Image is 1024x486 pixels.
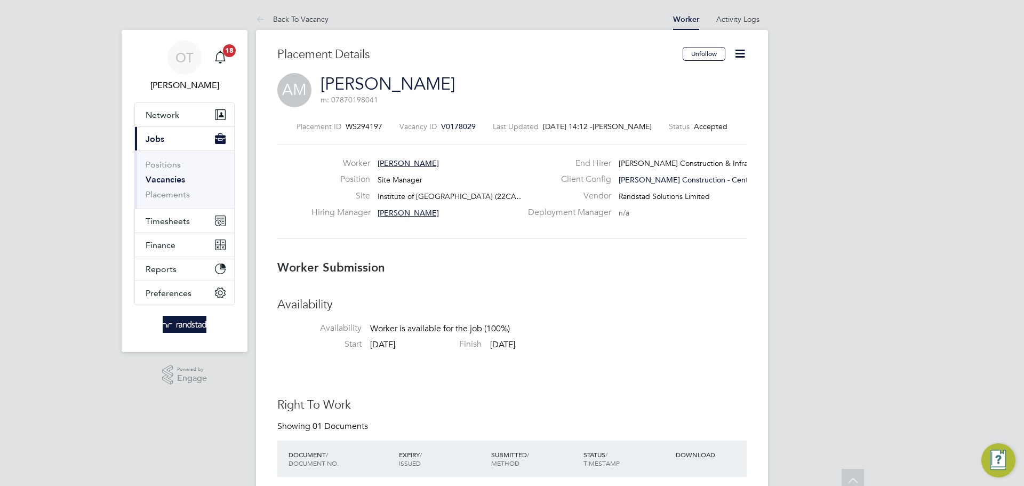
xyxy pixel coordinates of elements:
[146,110,179,120] span: Network
[135,257,234,281] button: Reports
[177,365,207,374] span: Powered by
[420,450,422,459] span: /
[378,192,524,201] span: Institute of [GEOGRAPHIC_DATA] (22CA…
[543,122,593,131] span: [DATE] 14:12 -
[277,297,747,313] h3: Availability
[311,207,370,218] label: Hiring Manager
[522,190,611,202] label: Vendor
[289,459,339,467] span: DOCUMENT NO.
[619,175,756,185] span: [PERSON_NAME] Construction - Central
[135,103,234,126] button: Network
[619,192,710,201] span: Randstad Solutions Limited
[146,189,190,200] a: Placements
[522,158,611,169] label: End Hirer
[311,174,370,185] label: Position
[527,450,529,459] span: /
[694,122,727,131] span: Accepted
[489,445,581,473] div: SUBMITTED
[493,122,539,131] label: Last Updated
[277,47,675,62] h3: Placement Details
[134,316,235,333] a: Go to home page
[297,122,341,131] label: Placement ID
[378,158,439,168] span: [PERSON_NAME]
[321,95,378,105] span: m: 07870198041
[370,323,510,334] span: Worker is available for the job (100%)
[581,445,673,473] div: STATUS
[593,122,652,131] span: [PERSON_NAME]
[399,459,421,467] span: ISSUED
[146,288,191,298] span: Preferences
[146,174,185,185] a: Vacancies
[177,374,207,383] span: Engage
[311,190,370,202] label: Site
[583,459,620,467] span: TIMESTAMP
[146,264,177,274] span: Reports
[491,459,519,467] span: METHOD
[378,208,439,218] span: [PERSON_NAME]
[673,15,699,24] a: Worker
[277,339,362,350] label: Start
[522,207,611,218] label: Deployment Manager
[277,73,311,107] span: AM
[286,445,396,473] div: DOCUMENT
[605,450,607,459] span: /
[326,450,328,459] span: /
[223,44,236,57] span: 18
[162,365,207,385] a: Powered byEngage
[175,51,194,65] span: OT
[346,122,382,131] span: WS294197
[146,160,181,170] a: Positions
[522,174,611,185] label: Client Config
[321,74,455,94] a: [PERSON_NAME]
[256,14,329,24] a: Back To Vacancy
[277,260,385,275] b: Worker Submission
[163,316,207,333] img: randstad-logo-retina.png
[311,158,370,169] label: Worker
[277,397,747,413] h3: Right To Work
[122,30,247,352] nav: Main navigation
[619,158,761,168] span: [PERSON_NAME] Construction & Infrast…
[277,421,370,432] div: Showing
[277,323,362,334] label: Availability
[135,127,234,150] button: Jobs
[146,216,190,226] span: Timesheets
[313,421,368,432] span: 01 Documents
[135,281,234,305] button: Preferences
[981,443,1015,477] button: Engage Resource Center
[135,209,234,233] button: Timesheets
[146,240,175,250] span: Finance
[210,41,231,75] a: 18
[619,208,629,218] span: n/a
[397,339,482,350] label: Finish
[669,122,690,131] label: Status
[673,445,747,464] div: DOWNLOAD
[396,445,489,473] div: EXPIRY
[399,122,437,131] label: Vacancy ID
[441,122,476,131] span: V0178029
[490,339,515,350] span: [DATE]
[370,339,395,350] span: [DATE]
[134,79,235,92] span: Oliver Taylor
[683,47,725,61] button: Unfollow
[135,150,234,209] div: Jobs
[135,233,234,257] button: Finance
[378,175,422,185] span: Site Manager
[716,14,759,24] a: Activity Logs
[134,41,235,92] a: OT[PERSON_NAME]
[146,134,164,144] span: Jobs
